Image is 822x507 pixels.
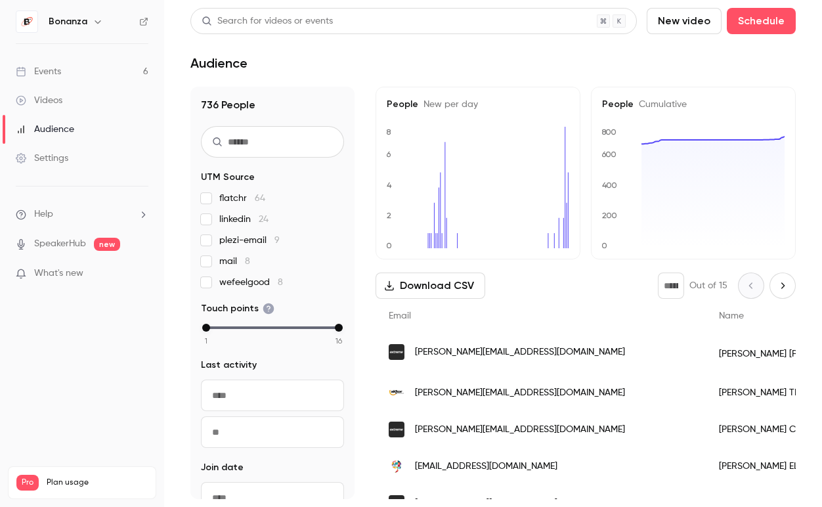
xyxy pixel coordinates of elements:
[219,213,269,226] span: linkedin
[719,311,744,320] span: Name
[16,152,68,165] div: Settings
[634,100,687,109] span: Cumulative
[389,344,404,360] img: extreme.fr
[274,236,280,245] span: 9
[601,241,607,250] text: 0
[386,241,392,250] text: 0
[389,311,411,320] span: Email
[201,171,255,184] span: UTM Source
[389,422,404,437] img: extreme.fr
[602,98,785,111] h5: People
[418,100,478,109] span: New per day
[647,8,722,34] button: New video
[190,55,248,71] h1: Audience
[335,324,343,332] div: max
[34,237,86,251] a: SpeakerHub
[376,273,485,299] button: Download CSV
[34,267,83,280] span: What's new
[387,98,569,111] h5: People
[201,461,244,474] span: Join date
[133,268,148,280] iframe: Noticeable Trigger
[201,97,344,113] h1: 736 People
[94,238,120,251] span: new
[16,11,37,32] img: Bonanza
[601,150,616,159] text: 600
[201,359,257,372] span: Last activity
[601,127,616,137] text: 800
[47,477,148,488] span: Plan usage
[415,386,625,400] span: [PERSON_NAME][EMAIL_ADDRESS][DOMAIN_NAME]
[219,276,283,289] span: wefeelgood
[386,127,391,137] text: 8
[415,423,625,437] span: [PERSON_NAME][EMAIL_ADDRESS][DOMAIN_NAME]
[49,15,87,28] h6: Bonanza
[202,14,333,28] div: Search for videos or events
[16,65,61,78] div: Events
[386,150,391,159] text: 6
[16,475,39,491] span: Pro
[387,211,391,220] text: 2
[727,8,796,34] button: Schedule
[278,278,283,287] span: 8
[389,458,404,474] img: monoprix.fr
[219,234,280,247] span: plezi-email
[259,215,269,224] span: 24
[769,273,796,299] button: Next page
[202,324,210,332] div: min
[201,302,274,315] span: Touch points
[602,181,617,190] text: 400
[34,208,53,221] span: Help
[389,385,404,401] img: aktor.fr
[415,460,557,474] span: [EMAIL_ADDRESS][DOMAIN_NAME]
[387,181,392,190] text: 4
[415,345,625,359] span: [PERSON_NAME][EMAIL_ADDRESS][DOMAIN_NAME]
[16,208,148,221] li: help-dropdown-opener
[219,192,265,205] span: flatchr
[219,255,250,268] span: mail
[255,194,265,203] span: 64
[602,211,617,220] text: 200
[689,279,727,292] p: Out of 15
[245,257,250,266] span: 8
[205,335,207,347] span: 1
[16,94,62,107] div: Videos
[16,123,74,136] div: Audience
[335,335,342,347] span: 16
